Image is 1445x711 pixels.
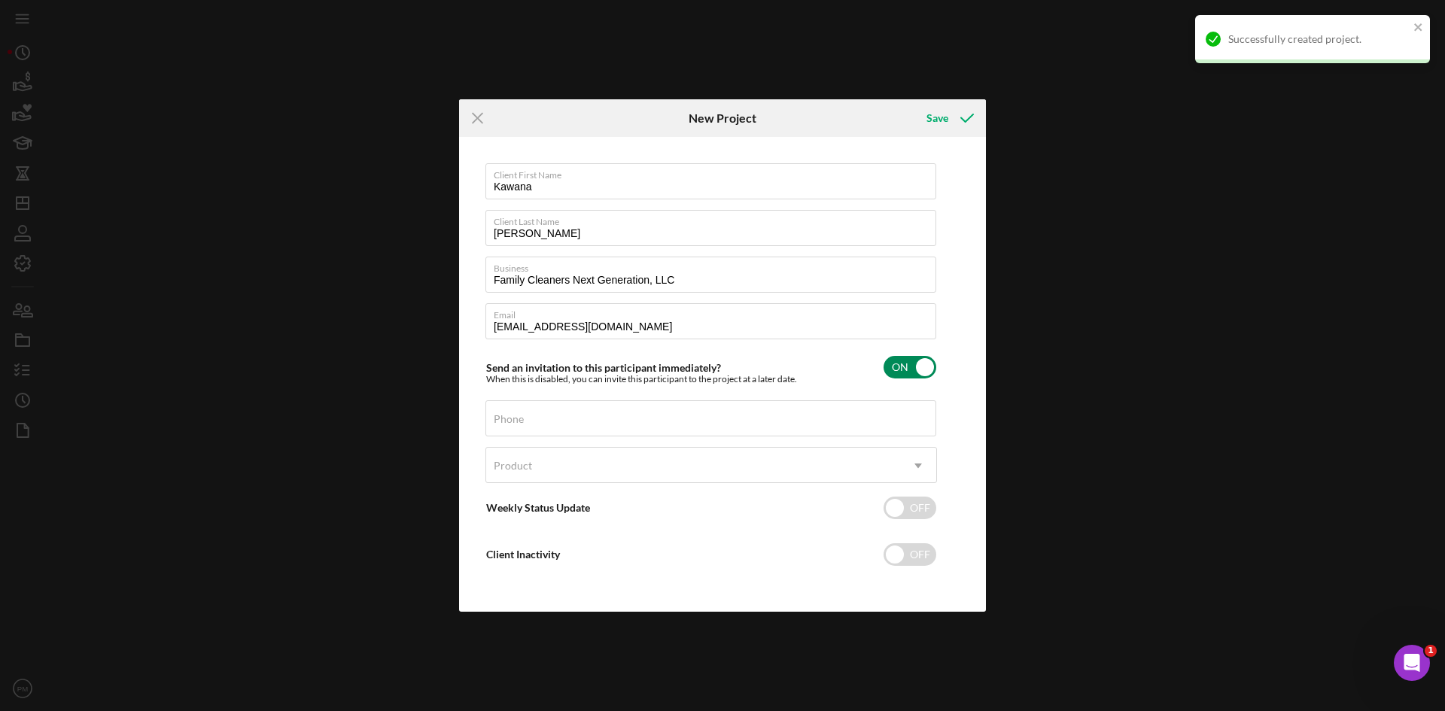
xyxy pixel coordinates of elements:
[1394,645,1430,681] iframe: Intercom live chat
[494,460,532,472] div: Product
[486,374,797,384] div: When this is disabled, you can invite this participant to the project at a later date.
[494,257,936,274] label: Business
[494,304,936,321] label: Email
[689,111,756,125] h6: New Project
[1228,33,1409,45] div: Successfully created project.
[486,361,721,374] label: Send an invitation to this participant immediately?
[494,211,936,227] label: Client Last Name
[494,164,936,181] label: Client First Name
[486,548,560,561] label: Client Inactivity
[926,103,948,133] div: Save
[911,103,986,133] button: Save
[1425,645,1437,657] span: 1
[494,413,524,425] label: Phone
[1413,21,1424,35] button: close
[486,501,590,514] label: Weekly Status Update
